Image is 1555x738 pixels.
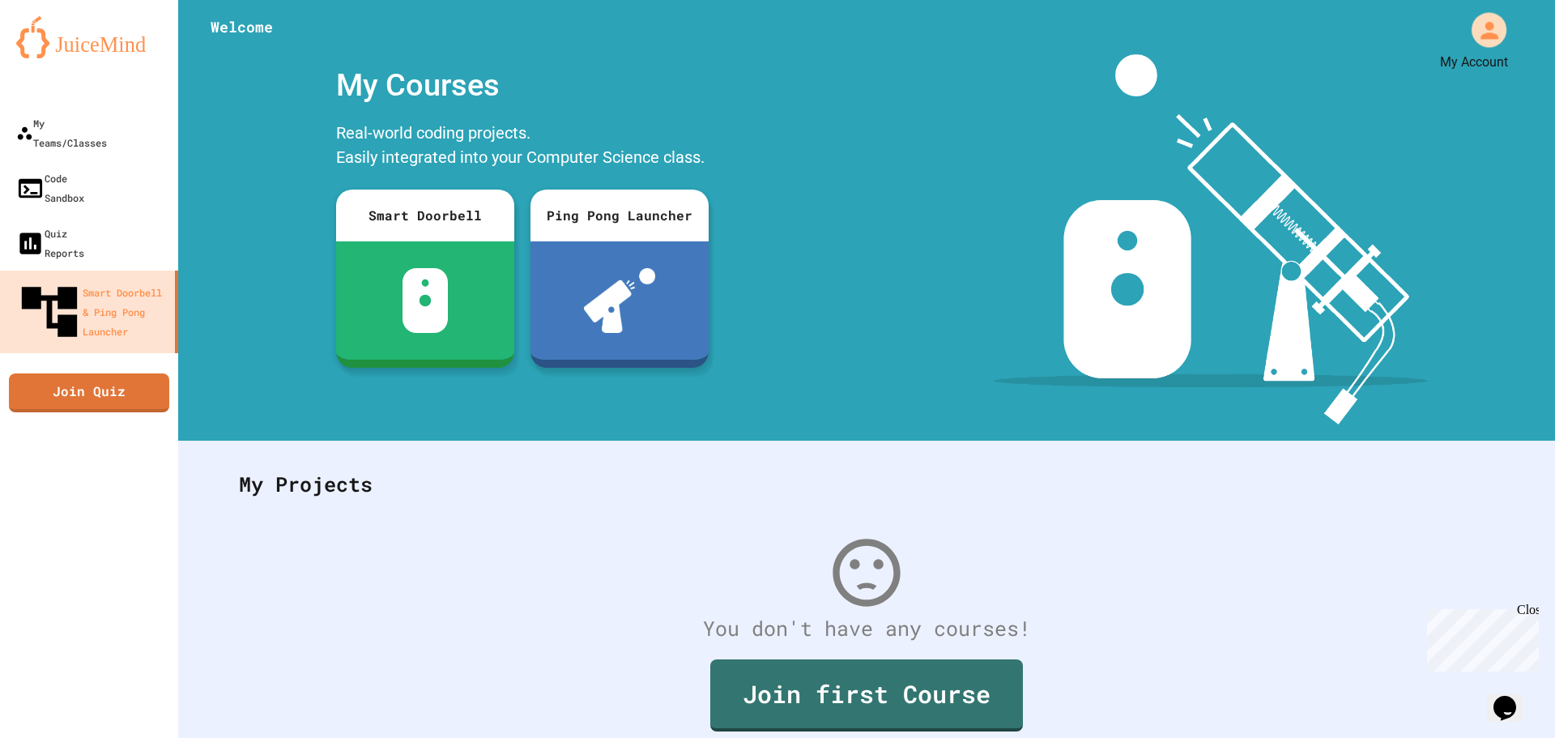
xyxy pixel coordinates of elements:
[16,16,162,58] img: logo-orange.svg
[584,268,656,333] img: ppl-with-ball.png
[16,169,84,207] div: Code Sandbox
[223,453,1510,516] div: My Projects
[223,613,1510,644] div: You don't have any courses!
[1487,673,1539,722] iframe: chat widget
[336,190,514,241] div: Smart Doorbell
[16,279,168,345] div: Smart Doorbell & Ping Pong Launcher
[16,113,107,152] div: My Teams/Classes
[994,54,1428,424] img: banner-image-my-projects.png
[710,659,1023,732] a: Join first Course
[328,54,717,117] div: My Courses
[6,6,112,103] div: Chat with us now!Close
[403,268,449,333] img: sdb-white.svg
[530,190,709,241] div: Ping Pong Launcher
[16,224,84,262] div: Quiz Reports
[9,373,169,412] a: Join Quiz
[1440,53,1508,72] div: My Account
[328,117,717,177] div: Real-world coding projects. Easily integrated into your Computer Science class.
[1451,7,1511,52] div: My Account
[1421,603,1539,672] iframe: chat widget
